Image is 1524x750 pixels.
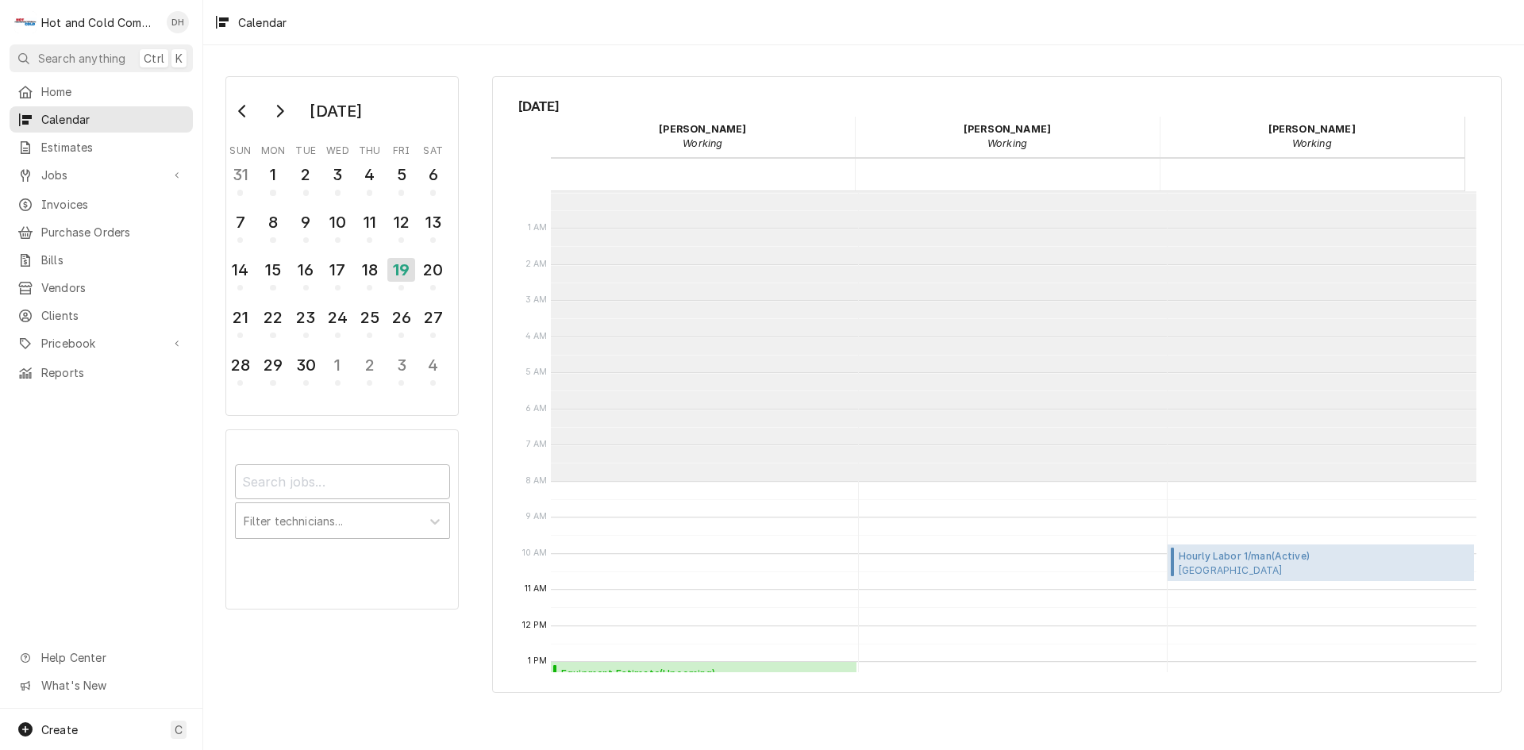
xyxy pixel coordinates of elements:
[521,583,552,595] span: 11 AM
[10,360,193,386] a: Reports
[10,162,193,188] a: Go to Jobs
[10,44,193,72] button: Search anythingCtrlK
[386,139,418,158] th: Friday
[10,219,193,245] a: Purchase Orders
[144,50,164,67] span: Ctrl
[227,98,259,124] button: Go to previous month
[1292,137,1332,149] em: Working
[175,50,183,67] span: K
[521,366,552,379] span: 5 AM
[325,210,350,234] div: 10
[228,306,252,329] div: 21
[264,98,295,124] button: Go to next month
[260,353,285,377] div: 29
[321,139,353,158] th: Wednesday
[225,429,459,609] div: Calendar Filters
[421,210,445,234] div: 13
[10,302,193,329] a: Clients
[389,163,414,187] div: 5
[41,279,185,296] span: Vendors
[1179,549,1426,563] span: Hourly Labor 1/man ( Active )
[389,353,414,377] div: 3
[522,438,552,451] span: 7 AM
[659,123,746,135] strong: [PERSON_NAME]
[421,353,445,377] div: 4
[421,163,445,187] div: 6
[521,330,552,343] span: 4 AM
[256,139,290,158] th: Monday
[41,14,158,31] div: Hot and Cold Commercial Kitchens, Inc.
[10,79,193,105] a: Home
[357,353,382,377] div: 2
[228,353,252,377] div: 28
[290,139,321,158] th: Tuesday
[14,11,37,33] div: H
[1179,563,1426,576] span: [GEOGRAPHIC_DATA] Dining, [GEOGRAPHIC_DATA], [GEOGRAPHIC_DATA]
[10,672,193,698] a: Go to What's New
[304,98,368,125] div: [DATE]
[10,191,193,217] a: Invoices
[41,307,185,324] span: Clients
[551,117,856,156] div: Daryl Harris - Working
[167,11,189,33] div: DH
[551,662,857,698] div: [Service] Equipment Estimate Aramark Refreshments Main Warehouse / 3334 Catalina Dr, Chamblee, GA...
[41,677,183,694] span: What's New
[294,163,318,187] div: 2
[561,667,822,681] span: Equipment Estimate ( Upcoming )
[260,306,285,329] div: 22
[325,306,350,329] div: 24
[294,353,318,377] div: 30
[521,258,552,271] span: 2 AM
[521,510,552,523] span: 9 AM
[683,137,722,149] em: Working
[521,402,552,415] span: 6 AM
[10,134,193,160] a: Estimates
[521,475,552,487] span: 8 AM
[10,330,193,356] a: Go to Pricebook
[41,111,185,128] span: Calendar
[38,50,125,67] span: Search anything
[10,247,193,273] a: Bills
[41,224,185,240] span: Purchase Orders
[260,210,285,234] div: 8
[964,123,1051,135] strong: [PERSON_NAME]
[228,210,252,234] div: 7
[294,210,318,234] div: 9
[41,196,185,213] span: Invoices
[260,258,285,282] div: 15
[10,275,193,301] a: Vendors
[855,117,1160,156] div: David Harris - Working
[41,649,183,666] span: Help Center
[325,258,350,282] div: 17
[225,139,256,158] th: Sunday
[389,210,414,234] div: 12
[235,450,450,556] div: Calendar Filters
[41,335,161,352] span: Pricebook
[518,96,1476,117] span: [DATE]
[1168,544,1474,581] div: Hourly Labor 1/man(Active)[GEOGRAPHIC_DATA]Dining, [GEOGRAPHIC_DATA], [GEOGRAPHIC_DATA]
[10,644,193,671] a: Go to Help Center
[551,662,857,698] div: Equipment Estimate(Upcoming)Aramark RefreshmentsMain Warehouse / [STREET_ADDRESS][PERSON_NAME]
[1160,117,1464,156] div: Jason Thomason - Working
[228,258,252,282] div: 14
[418,139,449,158] th: Saturday
[41,83,185,100] span: Home
[357,210,382,234] div: 11
[41,252,185,268] span: Bills
[235,464,450,499] input: Search jobs...
[357,258,382,282] div: 18
[41,723,78,737] span: Create
[225,76,459,416] div: Calendar Day Picker
[518,619,552,632] span: 12 PM
[260,163,285,187] div: 1
[524,655,552,667] span: 1 PM
[175,721,183,738] span: C
[167,11,189,33] div: Daryl Harris's Avatar
[1168,544,1474,581] div: [Service] Hourly Labor 1/man Oglethorpe University Dining, Atlanta, ga ID: JOB-1056 Status: Activ...
[325,163,350,187] div: 3
[521,294,552,306] span: 3 AM
[294,258,318,282] div: 16
[14,11,37,33] div: Hot and Cold Commercial Kitchens, Inc.'s Avatar
[524,221,552,234] span: 1 AM
[354,139,386,158] th: Thursday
